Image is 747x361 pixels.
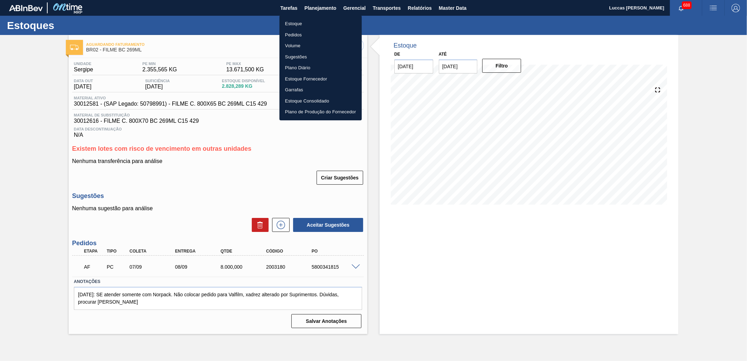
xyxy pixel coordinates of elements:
a: Volume [279,40,362,51]
a: Plano Diário [279,62,362,73]
a: Garrafas [279,84,362,95]
a: Pedidos [279,29,362,41]
a: Estoque Fornecedor [279,73,362,85]
a: Plano de Produção do Fornecedor [279,106,362,118]
a: Estoque Consolidado [279,95,362,107]
a: Sugestões [279,51,362,63]
a: Estoque [279,18,362,29]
